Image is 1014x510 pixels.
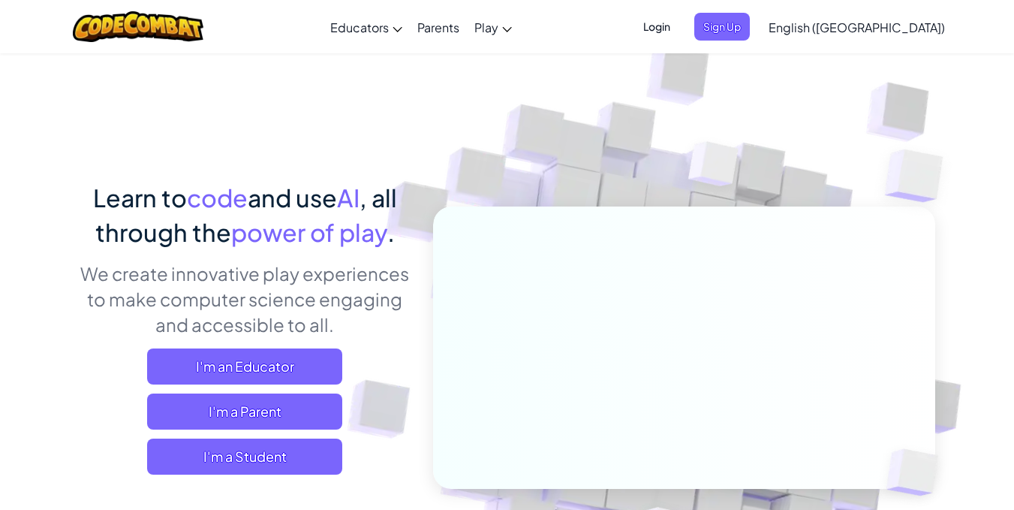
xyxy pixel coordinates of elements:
span: English ([GEOGRAPHIC_DATA]) [769,20,945,35]
a: I'm a Parent [147,394,342,430]
a: Parents [410,7,467,47]
span: Learn to [93,183,187,213]
img: Overlap cubes [660,112,768,224]
button: Sign Up [694,13,750,41]
button: I'm a Student [147,439,342,475]
img: CodeCombat logo [73,11,204,42]
span: Educators [330,20,389,35]
span: code [187,183,248,213]
img: Overlap cubes [855,113,985,240]
a: Educators [323,7,410,47]
a: English ([GEOGRAPHIC_DATA]) [761,7,952,47]
span: . [387,217,395,247]
p: We create innovative play experiences to make computer science engaging and accessible to all. [80,261,411,337]
span: Play [474,20,498,35]
a: I'm an Educator [147,349,342,385]
button: Login [634,13,679,41]
span: and use [248,183,337,213]
span: power of play [231,217,387,247]
a: Play [467,7,519,47]
span: AI [337,183,360,213]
